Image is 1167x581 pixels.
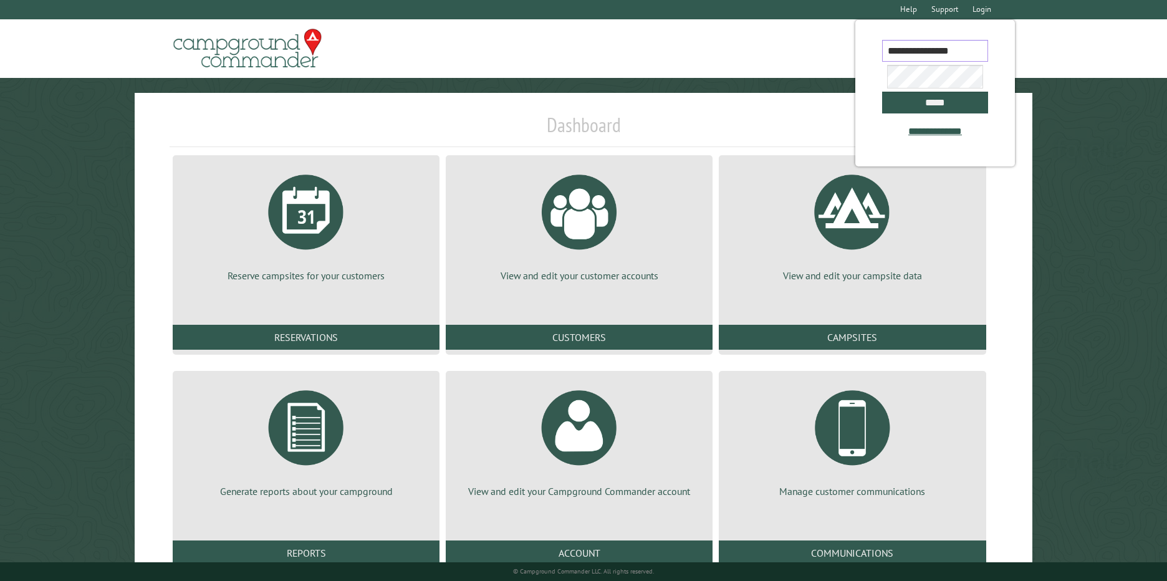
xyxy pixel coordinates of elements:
[461,165,698,282] a: View and edit your customer accounts
[461,484,698,498] p: View and edit your Campground Commander account
[188,165,425,282] a: Reserve campsites for your customers
[188,484,425,498] p: Generate reports about your campground
[513,567,654,575] small: © Campground Commander LLC. All rights reserved.
[173,325,439,350] a: Reservations
[188,381,425,498] a: Generate reports about your campground
[173,540,439,565] a: Reports
[446,540,713,565] a: Account
[461,381,698,498] a: View and edit your Campground Commander account
[446,325,713,350] a: Customers
[734,165,971,282] a: View and edit your campsite data
[719,325,986,350] a: Campsites
[719,540,986,565] a: Communications
[734,381,971,498] a: Manage customer communications
[170,24,325,73] img: Campground Commander
[734,484,971,498] p: Manage customer communications
[734,269,971,282] p: View and edit your campsite data
[170,113,997,147] h1: Dashboard
[461,269,698,282] p: View and edit your customer accounts
[188,269,425,282] p: Reserve campsites for your customers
